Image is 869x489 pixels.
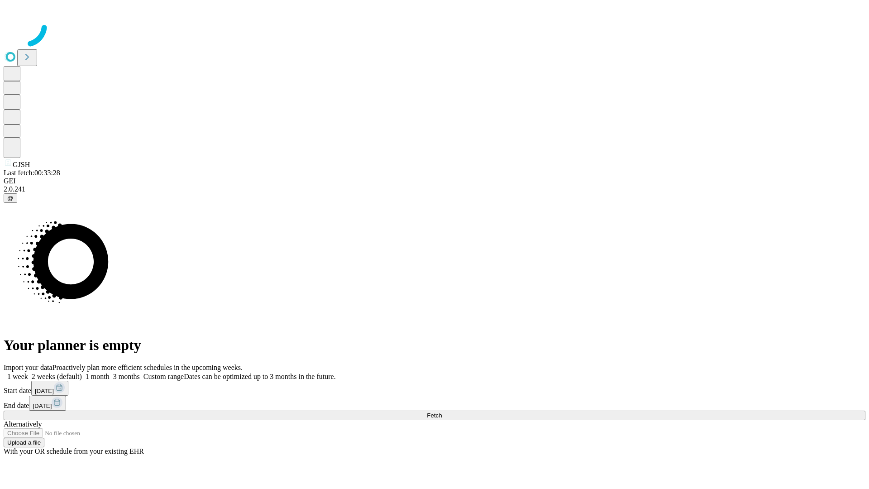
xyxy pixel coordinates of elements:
[4,420,42,428] span: Alternatively
[4,364,53,371] span: Import your data
[4,185,865,193] div: 2.0.241
[4,396,865,411] div: End date
[427,412,442,419] span: Fetch
[4,177,865,185] div: GEI
[31,381,68,396] button: [DATE]
[184,373,335,380] span: Dates can be optimized up to 3 months in the future.
[13,161,30,168] span: GJSH
[29,396,66,411] button: [DATE]
[113,373,140,380] span: 3 months
[143,373,184,380] span: Custom range
[7,373,28,380] span: 1 week
[4,381,865,396] div: Start date
[4,411,865,420] button: Fetch
[86,373,110,380] span: 1 month
[4,438,44,447] button: Upload a file
[4,193,17,203] button: @
[4,447,144,455] span: With your OR schedule from your existing EHR
[4,337,865,354] h1: Your planner is empty
[4,169,60,177] span: Last fetch: 00:33:28
[7,195,14,201] span: @
[53,364,243,371] span: Proactively plan more efficient schedules in the upcoming weeks.
[35,388,54,394] span: [DATE]
[33,403,52,409] span: [DATE]
[32,373,82,380] span: 2 weeks (default)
